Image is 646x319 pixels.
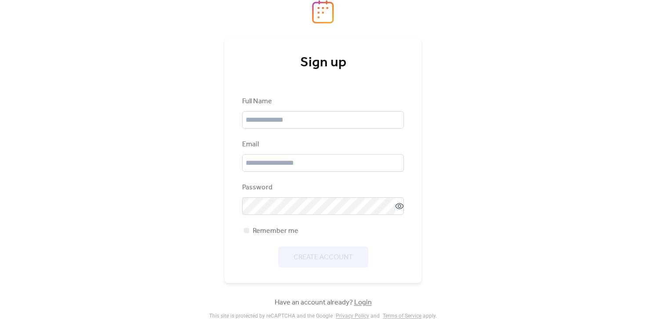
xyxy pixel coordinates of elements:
[253,226,298,236] span: Remember me
[242,54,404,72] div: Sign up
[242,182,402,193] div: Password
[275,297,372,308] span: Have an account already?
[383,313,421,319] a: Terms of Service
[336,313,369,319] a: Privacy Policy
[209,313,437,319] div: This site is protected by reCAPTCHA and the Google and apply .
[242,96,402,107] div: Full Name
[242,139,402,150] div: Email
[354,296,372,309] a: Login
